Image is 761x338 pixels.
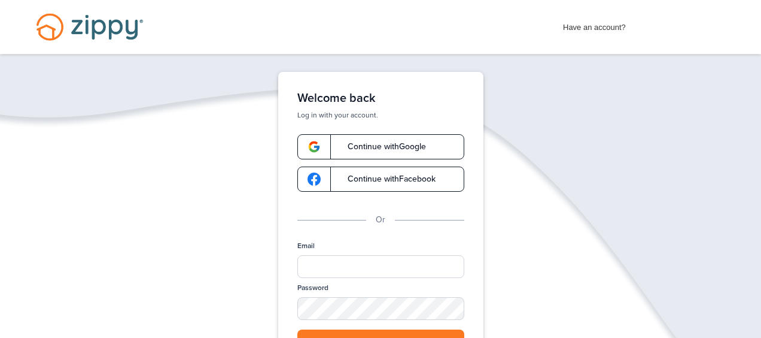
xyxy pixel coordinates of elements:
[308,173,321,186] img: google-logo
[297,134,464,159] a: google-logoContinue withGoogle
[297,241,315,251] label: Email
[297,255,464,278] input: Email
[336,143,426,151] span: Continue with Google
[297,110,464,120] p: Log in with your account.
[297,297,464,320] input: Password
[297,91,464,105] h1: Welcome back
[308,140,321,153] img: google-logo
[563,15,626,34] span: Have an account?
[336,175,436,183] span: Continue with Facebook
[297,283,328,293] label: Password
[297,167,464,192] a: google-logoContinue withFacebook
[376,213,385,227] p: Or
